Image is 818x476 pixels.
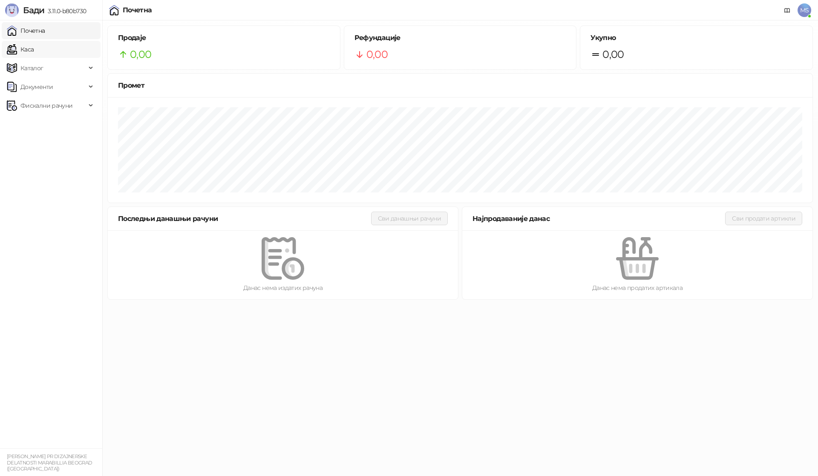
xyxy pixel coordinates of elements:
[590,33,802,43] h5: Укупно
[20,97,72,114] span: Фискални рачуни
[44,7,86,15] span: 3.11.0-b80b730
[602,46,624,63] span: 0,00
[118,213,371,224] div: Последњи данашњи рачуни
[20,60,43,77] span: Каталог
[20,78,53,95] span: Документи
[798,3,811,17] span: MS
[7,22,45,39] a: Почетна
[123,7,152,14] div: Почетна
[7,41,34,58] a: Каса
[118,80,802,91] div: Промет
[7,453,92,472] small: [PERSON_NAME] PR DIZAJNERSKE DELATNOSTI MARABILLIA BEOGRAD ([GEOGRAPHIC_DATA])
[23,5,44,15] span: Бади
[118,33,330,43] h5: Продаје
[476,283,799,292] div: Данас нема продатих артикала
[366,46,388,63] span: 0,00
[121,283,444,292] div: Данас нема издатих рачуна
[725,212,802,225] button: Сви продати артикли
[354,33,566,43] h5: Рефундације
[5,3,19,17] img: Logo
[371,212,448,225] button: Сви данашњи рачуни
[130,46,151,63] span: 0,00
[781,3,794,17] a: Документација
[472,213,725,224] div: Најпродаваније данас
